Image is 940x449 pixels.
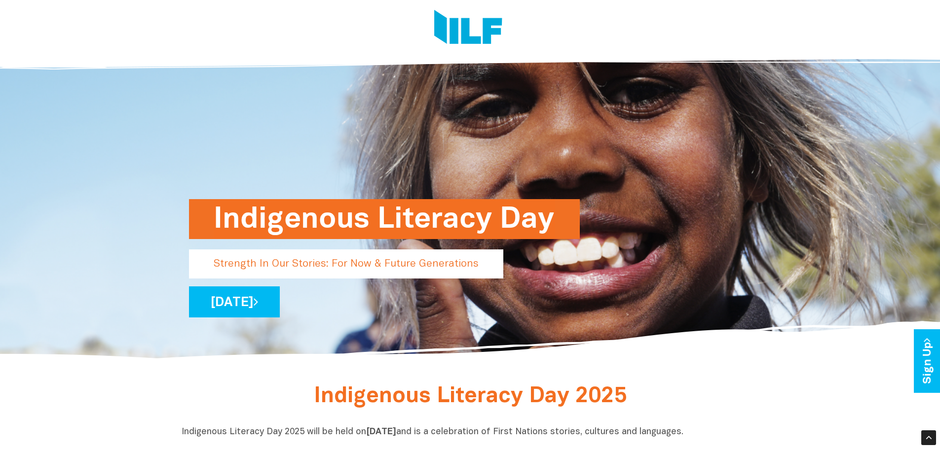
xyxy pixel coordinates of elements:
[214,199,555,239] h1: Indigenous Literacy Day
[314,386,627,407] span: Indigenous Literacy Day 2025
[921,430,936,445] div: Scroll Back to Top
[366,428,396,436] b: [DATE]
[189,286,280,317] a: [DATE]
[434,10,502,47] img: Logo
[189,249,503,278] p: Strength In Our Stories: For Now & Future Generations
